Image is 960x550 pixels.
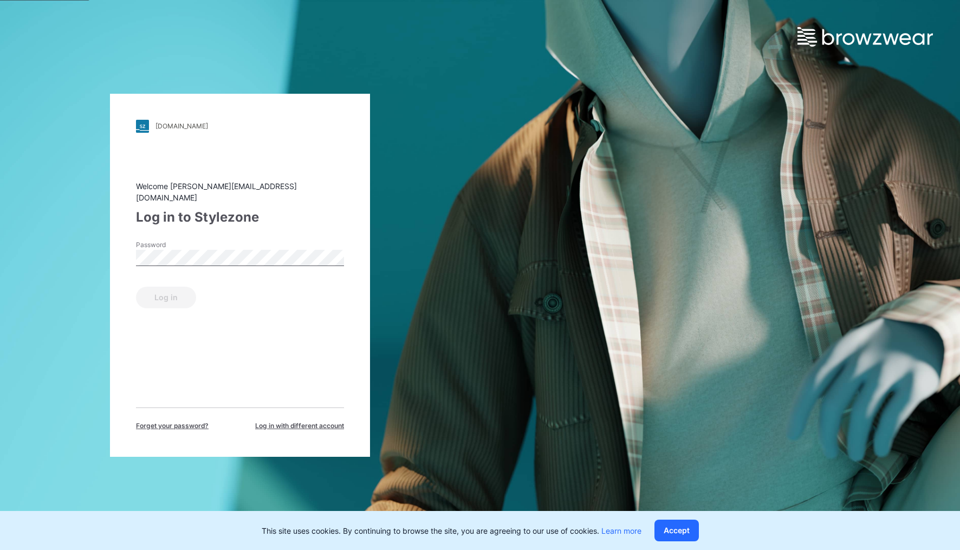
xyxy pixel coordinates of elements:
img: browzwear-logo.e42bd6dac1945053ebaf764b6aa21510.svg [797,27,933,47]
a: [DOMAIN_NAME] [136,120,344,133]
div: Log in to Stylezone [136,208,344,227]
span: Forget your password? [136,421,209,431]
label: Password [136,240,212,250]
div: Welcome [PERSON_NAME][EMAIL_ADDRESS][DOMAIN_NAME] [136,180,344,203]
span: Log in with different account [255,421,344,431]
a: Learn more [601,526,641,535]
div: [DOMAIN_NAME] [155,122,208,130]
p: This site uses cookies. By continuing to browse the site, you are agreeing to our use of cookies. [262,525,641,536]
button: Accept [654,520,699,541]
img: stylezone-logo.562084cfcfab977791bfbf7441f1a819.svg [136,120,149,133]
